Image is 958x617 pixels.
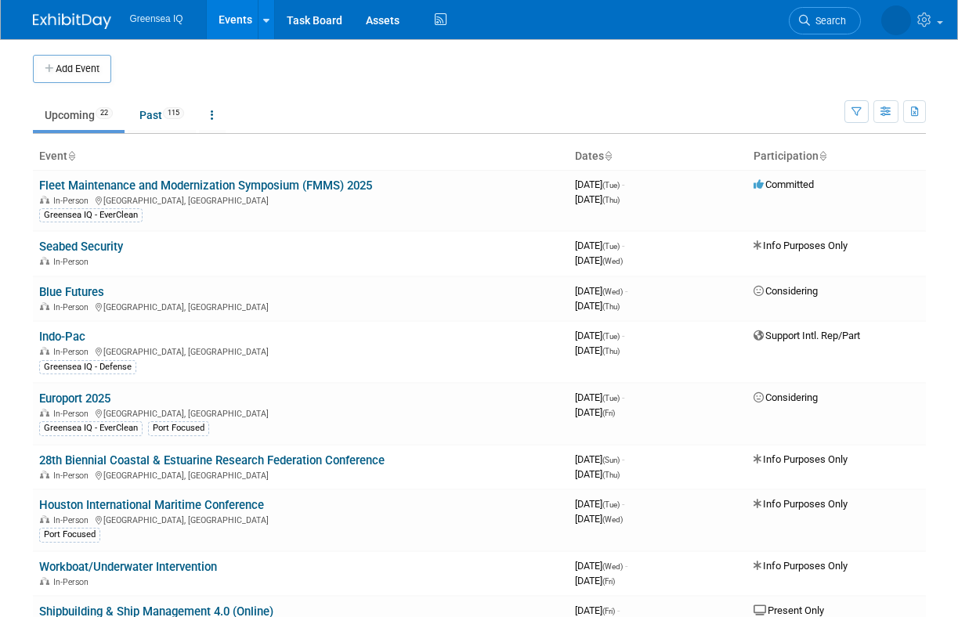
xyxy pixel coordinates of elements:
span: - [622,240,624,251]
span: In-Person [53,409,93,419]
img: Dawn D'Angelillo [881,5,911,35]
span: 22 [96,107,113,119]
span: - [625,560,627,572]
span: [DATE] [575,285,627,297]
img: In-Person Event [40,347,49,355]
img: ExhibitDay [33,13,111,29]
span: Committed [754,179,814,190]
span: (Fri) [602,607,615,615]
div: Greensea IQ - EverClean [39,208,143,222]
span: Present Only [754,604,824,616]
img: In-Person Event [40,302,49,310]
span: Considering [754,391,818,403]
span: - [622,453,624,465]
button: Add Event [33,55,111,83]
th: Event [33,143,569,170]
span: [DATE] [575,468,620,480]
img: In-Person Event [40,257,49,265]
span: [DATE] [575,330,624,341]
span: - [622,391,624,403]
a: Workboat/Underwater Intervention [39,560,217,574]
span: Search [810,15,846,27]
span: (Tue) [602,500,620,509]
span: (Tue) [602,332,620,341]
img: In-Person Event [40,196,49,204]
span: In-Person [53,257,93,267]
a: Upcoming22 [33,100,125,130]
a: Indo-Pac [39,330,85,344]
span: [DATE] [575,254,623,266]
span: [DATE] [575,345,620,356]
img: In-Person Event [40,409,49,417]
span: [DATE] [575,240,624,251]
span: [DATE] [575,179,624,190]
span: (Tue) [602,242,620,251]
span: [DATE] [575,453,624,465]
span: [DATE] [575,391,624,403]
span: (Sun) [602,456,620,464]
img: In-Person Event [40,515,49,523]
span: 115 [163,107,184,119]
a: Blue Futures [39,285,104,299]
span: In-Person [53,515,93,525]
span: - [625,285,627,297]
div: Port Focused [39,528,100,542]
div: Port Focused [148,421,209,435]
span: In-Person [53,471,93,481]
img: In-Person Event [40,471,49,478]
a: 28th Biennial Coastal & Estuarine Research Federation Conference [39,453,385,467]
a: Fleet Maintenance and Modernization Symposium (FMMS) 2025 [39,179,372,193]
div: [GEOGRAPHIC_DATA], [GEOGRAPHIC_DATA] [39,513,562,525]
a: Sort by Start Date [604,150,612,162]
img: In-Person Event [40,577,49,585]
span: [DATE] [575,406,615,418]
div: Greensea IQ - Defense [39,360,136,374]
span: (Thu) [602,196,620,204]
span: [DATE] [575,604,620,616]
a: Sort by Participation Type [819,150,826,162]
a: Search [789,7,861,34]
div: [GEOGRAPHIC_DATA], [GEOGRAPHIC_DATA] [39,406,562,419]
span: In-Person [53,302,93,312]
span: Info Purposes Only [754,498,848,510]
span: (Wed) [602,515,623,524]
span: (Fri) [602,577,615,586]
span: Info Purposes Only [754,240,848,251]
div: [GEOGRAPHIC_DATA], [GEOGRAPHIC_DATA] [39,345,562,357]
span: (Thu) [602,347,620,355]
span: (Tue) [602,181,620,189]
span: Info Purposes Only [754,453,848,465]
a: Europort 2025 [39,391,110,406]
span: Support Intl. Rep/Part [754,330,860,341]
span: Greensea IQ [130,13,183,24]
span: Considering [754,285,818,297]
span: [DATE] [575,300,620,312]
span: Info Purposes Only [754,560,848,572]
span: - [617,604,620,616]
span: - [622,330,624,341]
a: Houston International Maritime Conference [39,498,264,512]
span: (Fri) [602,409,615,417]
div: Greensea IQ - EverClean [39,421,143,435]
span: (Tue) [602,394,620,402]
span: [DATE] [575,498,624,510]
span: - [622,498,624,510]
span: (Thu) [602,302,620,311]
a: Sort by Event Name [67,150,75,162]
span: (Wed) [602,562,623,571]
th: Dates [569,143,747,170]
div: [GEOGRAPHIC_DATA], [GEOGRAPHIC_DATA] [39,300,562,312]
span: [DATE] [575,575,615,586]
span: In-Person [53,577,93,587]
span: [DATE] [575,513,623,525]
span: (Wed) [602,287,623,296]
a: Seabed Security [39,240,123,254]
a: Past115 [128,100,196,130]
span: In-Person [53,347,93,357]
div: [GEOGRAPHIC_DATA], [GEOGRAPHIC_DATA] [39,193,562,206]
th: Participation [747,143,926,170]
span: (Thu) [602,471,620,479]
span: (Wed) [602,257,623,265]
span: [DATE] [575,560,627,572]
span: In-Person [53,196,93,206]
